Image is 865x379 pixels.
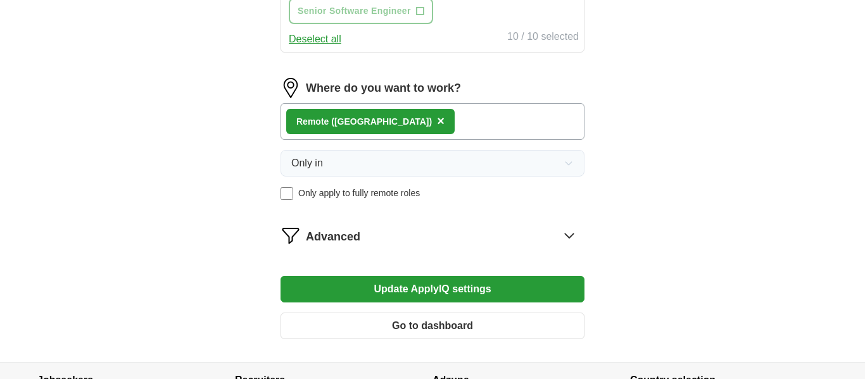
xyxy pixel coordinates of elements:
input: Only apply to fully remote roles [281,187,293,200]
img: filter [281,225,301,245]
span: Advanced [306,228,360,245]
button: × [437,112,445,131]
button: Update ApplyIQ settings [281,276,584,302]
div: Remote ([GEOGRAPHIC_DATA]) [296,115,432,128]
span: Only in [291,156,323,171]
div: 10 / 10 selected [507,29,579,47]
button: Only in [281,150,584,177]
span: × [437,114,445,128]
span: Senior Software Engineer [298,4,411,18]
span: Only apply to fully remote roles [298,187,420,200]
button: Go to dashboard [281,313,584,339]
img: location.png [281,78,301,98]
button: Deselect all [289,32,341,47]
label: Where do you want to work? [306,80,461,97]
